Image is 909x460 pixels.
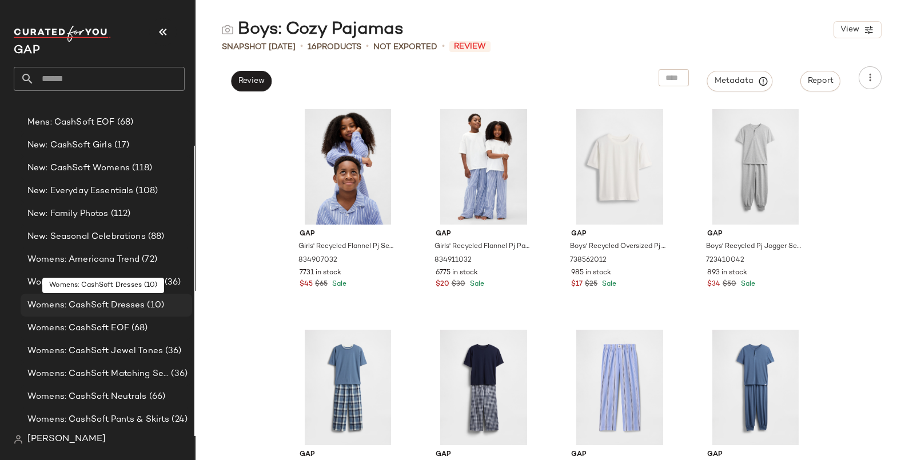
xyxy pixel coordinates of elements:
img: cn59972612.jpg [698,109,813,225]
button: View [834,21,882,38]
span: $30 [452,279,465,290]
span: Gap [436,450,532,460]
span: Gap [707,229,804,239]
span: New: CashSoft Girls [27,139,112,152]
span: Sale [600,281,616,288]
span: Review [238,77,265,86]
span: (88) [146,230,165,243]
span: • [366,40,369,54]
span: 7731 in stock [300,268,341,278]
span: (17) [112,139,130,152]
span: Gap [571,229,668,239]
span: (68) [115,116,134,129]
span: (108) [133,185,158,198]
div: Products [308,41,361,53]
span: Metadata [714,76,766,86]
span: 738562012 [570,255,607,266]
span: $17 [571,279,583,290]
span: Womens: CashSoft Accessories [27,276,162,289]
span: 6775 in stock [436,268,478,278]
span: Womens: CashSoft Dresses [27,299,145,312]
span: (36) [163,345,182,358]
span: Womens: CashSoft Jewel Tones [27,345,163,358]
span: Boys' Recycled Pj Jogger Set by Gap [PERSON_NAME] Size 8 [706,242,803,252]
span: Girls' Recycled Flannel Pj Pants by Gap Blue Pinstripe Size 8 [434,242,531,252]
span: Gap [571,450,668,460]
img: cn59908278.jpg [562,109,677,225]
span: 16 [308,43,317,51]
span: • [442,40,445,54]
span: Girls' Recycled Flannel Pj Set by Gap Blue Pinstripe Size 6 [298,242,395,252]
span: (112) [109,207,131,221]
span: Sale [739,281,755,288]
span: Sale [468,281,484,288]
span: • [300,40,303,54]
span: $50 [723,279,736,290]
span: (36) [169,367,188,381]
span: $65 [315,279,328,290]
span: Current Company Name [14,45,40,57]
span: (68) [129,322,148,335]
span: Boys' Recycled Oversized Pj T-Shirt by Gap New Off White Size 8 [570,242,667,252]
span: 834907032 [298,255,337,266]
span: $45 [300,279,313,290]
span: Report [807,77,834,86]
span: Womens: CashSoft Matching Sets [27,367,169,381]
span: 723410042 [706,255,744,266]
img: cn60376971.jpg [290,109,405,225]
span: 834911032 [434,255,472,266]
button: Metadata [707,71,773,91]
div: Boys: Cozy Pajamas [222,18,404,41]
span: Gap [707,450,804,460]
span: (118) [130,162,153,175]
img: svg%3e [14,435,23,444]
span: Not Exported [373,41,437,53]
span: $20 [436,279,449,290]
span: 893 in stock [707,268,747,278]
button: Review [231,71,272,91]
span: New: Everyday Essentials [27,185,133,198]
span: 985 in stock [571,268,611,278]
span: Gap [300,229,396,239]
img: cfy_white_logo.C9jOOHJF.svg [14,26,111,42]
span: [PERSON_NAME] [27,433,106,446]
span: Womens: CashSoft Pants & Skirts [27,413,169,426]
span: Mens: CashSoft EOF [27,116,115,129]
img: cn60051344.jpg [426,330,541,445]
span: Sale [330,281,346,288]
span: Womens: CashSoft EOF [27,322,129,335]
span: (24) [169,413,188,426]
span: Gap [436,229,532,239]
span: New: Family Photos [27,207,109,221]
button: Report [800,71,840,91]
img: cn59818931.jpg [290,330,405,445]
span: (10) [145,299,164,312]
img: cn60051141.jpg [698,330,813,445]
span: New: Seasonal Celebrations [27,230,146,243]
span: Snapshot [DATE] [222,41,296,53]
span: View [840,25,859,34]
img: cn60379688.jpg [426,109,541,225]
span: $25 [585,279,597,290]
span: Womens: CashSoft Neutrals [27,390,147,403]
span: (36) [162,276,181,289]
span: $34 [707,279,720,290]
span: Womens: Americana Trend [27,253,139,266]
span: New: CashSoft Womens [27,162,130,175]
span: (66) [147,390,166,403]
span: Review [449,41,491,52]
span: Gap [300,450,396,460]
img: svg%3e [222,24,233,35]
span: (72) [139,253,157,266]
img: cn57230839.jpg [562,330,677,445]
